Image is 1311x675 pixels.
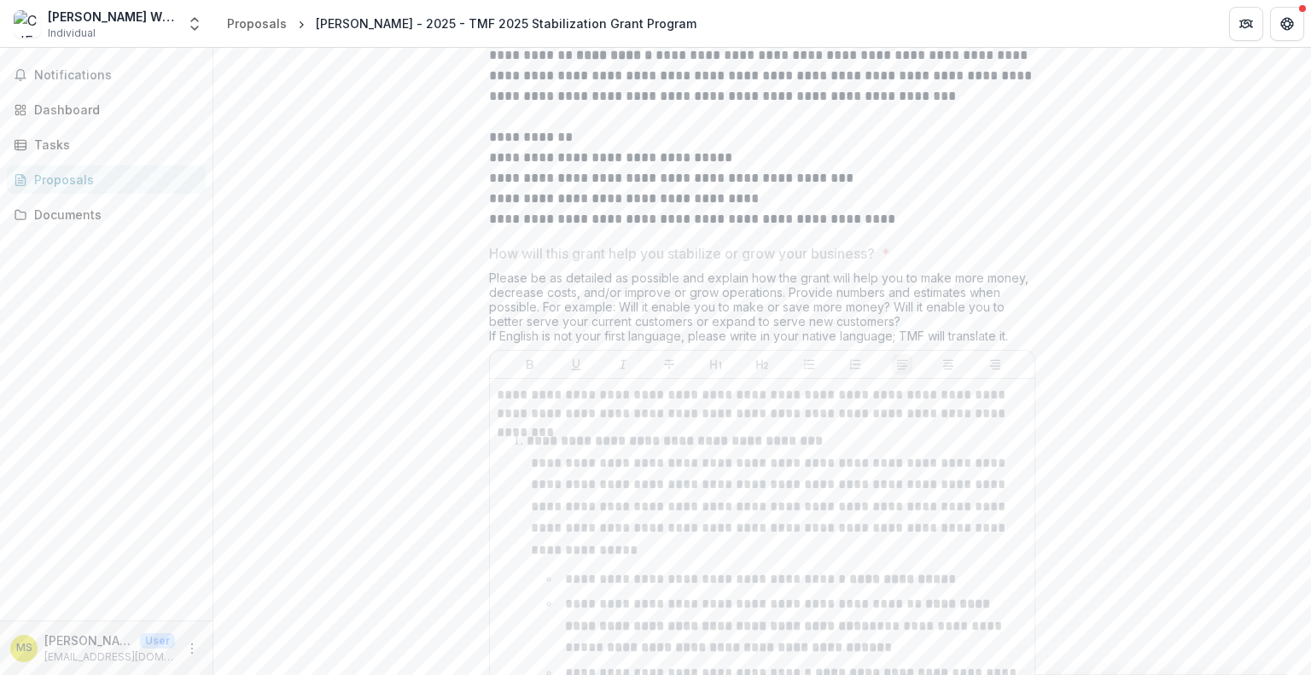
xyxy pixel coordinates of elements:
div: Documents [34,206,192,224]
div: Please be as detailed as possible and explain how the grant will help you to make more money, dec... [489,271,1035,350]
button: Ordered List [845,354,865,375]
img: CHESTER WIRELESS & ELECTRONICS [14,10,41,38]
button: Open entity switcher [183,7,207,41]
span: Notifications [34,68,199,83]
nav: breadcrumb [220,11,703,36]
div: Tasks [34,136,192,154]
button: Align Left [892,354,912,375]
div: Proposals [227,15,287,32]
p: [EMAIL_ADDRESS][DOMAIN_NAME] [44,649,175,665]
button: Heading 2 [752,354,772,375]
button: More [182,638,202,659]
p: [PERSON_NAME] [44,631,133,649]
a: Proposals [220,11,294,36]
div: Mohammad Siddiquee [16,643,32,654]
a: Dashboard [7,96,206,124]
div: [PERSON_NAME] - 2025 - TMF 2025 Stabilization Grant Program [316,15,696,32]
button: Get Help [1270,7,1304,41]
button: Bullet List [799,354,819,375]
button: Align Right [985,354,1005,375]
a: Proposals [7,166,206,194]
div: Proposals [34,171,192,189]
div: Dashboard [34,101,192,119]
button: Underline [566,354,586,375]
button: Heading 1 [706,354,726,375]
button: Strike [659,354,679,375]
p: How will this grant help you stabilize or grow your business? [489,243,875,264]
p: User [140,633,175,649]
a: Tasks [7,131,206,159]
button: Partners [1229,7,1263,41]
div: [PERSON_NAME] WIRELESS & ELECTRONICS [48,8,176,26]
button: Italicize [613,354,633,375]
button: Align Center [938,354,958,375]
span: Individual [48,26,96,41]
a: Documents [7,201,206,229]
button: Bold [520,354,540,375]
button: Notifications [7,61,206,89]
